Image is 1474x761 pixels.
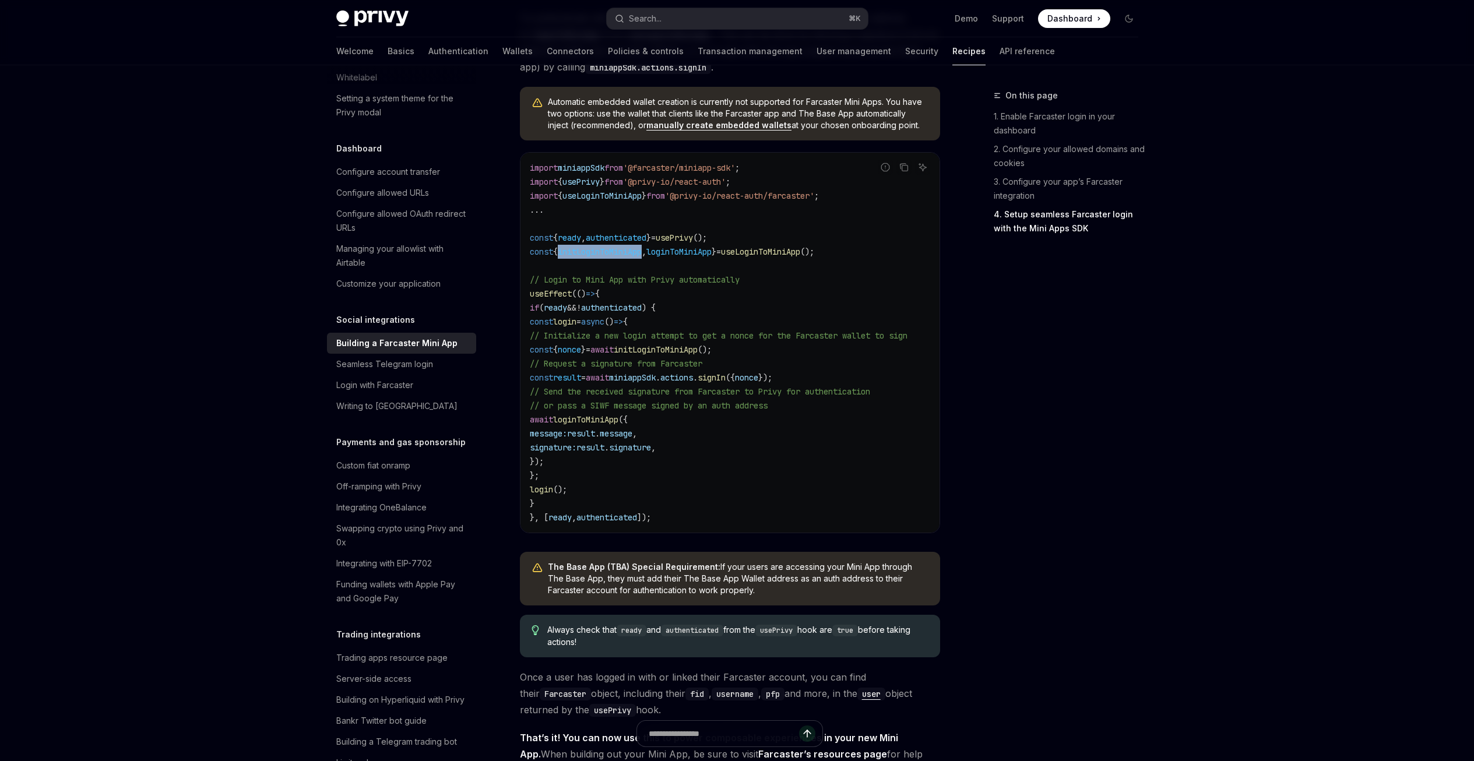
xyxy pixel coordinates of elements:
span: } [642,191,646,201]
span: ... [530,205,544,215]
span: (); [698,344,712,355]
span: && [567,302,576,313]
a: 1. Enable Farcaster login in your dashboard [994,107,1148,140]
svg: Warning [532,562,543,574]
span: = [716,246,721,257]
h5: Social integrations [336,313,415,327]
span: } [646,232,651,243]
span: { [558,177,562,187]
h5: Trading integrations [336,628,421,642]
div: Building a Farcaster Mini App [336,336,458,350]
a: Transaction management [698,37,803,65]
div: Configure allowed OAuth redirect URLs [336,207,469,235]
a: 2. Configure your allowed domains and cookies [994,140,1148,172]
code: username [712,688,758,700]
span: useEffect [530,288,572,299]
div: Managing your allowlist with Airtable [336,242,469,270]
a: Swapping crypto using Privy and 0x [327,518,476,553]
span: Once a user has logged in with or linked their Farcaster account, you can find their object, incl... [520,669,940,718]
div: Off-ramping with Privy [336,480,421,494]
span: ; [735,163,740,173]
a: Welcome [336,37,374,65]
code: authenticated [661,625,723,636]
button: Copy the contents from the code block [896,160,912,175]
span: '@privy-io/react-auth/farcaster' [665,191,814,201]
a: Server-side access [327,668,476,689]
div: Custom fiat onramp [336,459,410,473]
span: authenticated [576,512,637,523]
code: pfp [761,688,785,700]
span: // Initialize a new login attempt to get a nonce for the Farcaster wallet to sign [530,330,907,341]
span: ! [576,302,581,313]
span: , [572,512,576,523]
span: }; [530,470,539,481]
span: . [595,428,600,439]
span: => [586,288,595,299]
span: ⌘ K [849,14,861,23]
span: (); [800,246,814,257]
span: , [581,232,586,243]
span: if [530,302,539,313]
span: initLoginToMiniApp [558,246,642,257]
span: } [581,344,586,355]
a: Integrating OneBalance [327,497,476,518]
button: Report incorrect code [878,160,893,175]
span: } [712,246,716,257]
a: Support [992,13,1024,24]
span: signature [609,442,651,453]
a: Managing your allowlist with Airtable [327,238,476,273]
span: (() [572,288,586,299]
span: login [530,484,553,495]
code: miniappSdk.actions.signIn [585,61,711,74]
span: }, [ [530,512,548,523]
a: Building a Farcaster Mini App [327,333,476,354]
a: Wallets [502,37,533,65]
span: (); [693,232,707,243]
code: user [857,688,885,700]
span: ready [544,302,567,313]
div: Building on Hyperliquid with Privy [336,693,465,707]
span: ; [814,191,819,201]
span: (); [553,484,567,495]
span: } [530,498,534,509]
span: await [586,372,609,383]
a: Configure account transfer [327,161,476,182]
a: Connectors [547,37,594,65]
a: Customize your application [327,273,476,294]
img: dark logo [336,10,409,27]
span: nonce [558,344,581,355]
span: message [600,428,632,439]
span: miniappSdk [609,372,656,383]
span: , [632,428,637,439]
span: ( [539,302,544,313]
h5: Payments and gas sponsorship [336,435,466,449]
span: => [614,316,623,327]
span: = [586,344,590,355]
a: Bankr Twitter bot guide [327,710,476,731]
span: ]); [637,512,651,523]
a: Configure allowed URLs [327,182,476,203]
span: signIn [698,372,726,383]
a: Policies & controls [608,37,684,65]
span: // or pass a SIWF message signed by an auth address [530,400,768,411]
button: Open search [607,8,868,29]
span: from [604,163,623,173]
div: Setting a system theme for the Privy modal [336,91,469,119]
span: { [553,232,558,243]
button: Send message [799,725,815,742]
strong: The Base App (TBA) Special Requirement: [548,562,720,572]
span: message: [530,428,567,439]
span: = [651,232,656,243]
span: const [530,344,553,355]
a: User management [817,37,891,65]
span: { [623,316,628,327]
span: , [642,246,646,257]
span: '@farcaster/miniapp-sdk' [623,163,735,173]
span: usePrivy [656,232,693,243]
span: from [604,177,623,187]
span: ) { [642,302,656,313]
span: ; [726,177,730,187]
a: Building a Telegram trading bot [327,731,476,752]
span: await [590,344,614,355]
a: Dashboard [1038,9,1110,28]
